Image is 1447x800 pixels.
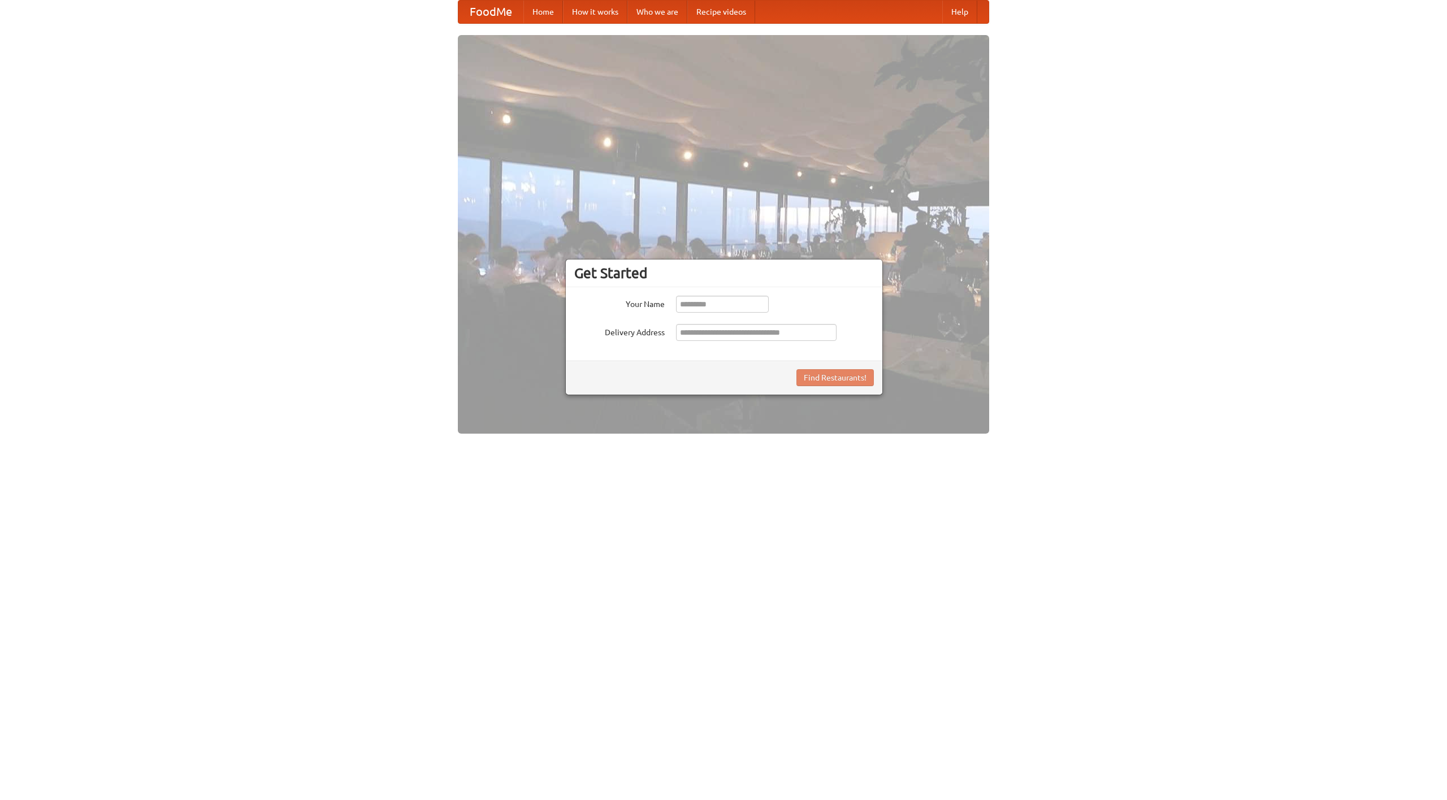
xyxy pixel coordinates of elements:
h3: Get Started [574,265,874,282]
a: Help [942,1,977,23]
a: Who we are [627,1,687,23]
a: FoodMe [458,1,523,23]
a: Recipe videos [687,1,755,23]
button: Find Restaurants! [796,369,874,386]
label: Your Name [574,296,665,310]
a: Home [523,1,563,23]
a: How it works [563,1,627,23]
label: Delivery Address [574,324,665,338]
